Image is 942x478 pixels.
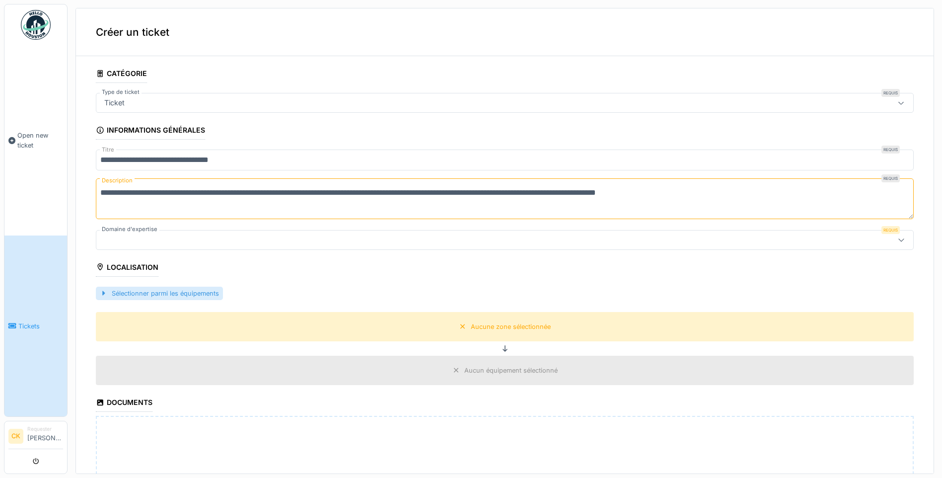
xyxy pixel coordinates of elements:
[881,89,900,97] div: Requis
[100,146,116,154] label: Titre
[4,236,67,416] a: Tickets
[96,287,223,300] div: Sélectionner parmi les équipements
[100,97,129,108] div: Ticket
[464,366,558,375] div: Aucun équipement sélectionné
[100,174,135,187] label: Description
[96,123,205,140] div: Informations générales
[17,131,63,150] span: Open new ticket
[8,429,23,444] li: CK
[881,226,900,234] div: Requis
[96,66,147,83] div: Catégorie
[100,225,159,234] label: Domaine d'expertise
[4,45,67,236] a: Open new ticket
[100,88,142,96] label: Type de ticket
[27,425,63,447] li: [PERSON_NAME]
[18,321,63,331] span: Tickets
[21,10,51,40] img: Badge_color-CXgf-gQk.svg
[96,395,152,412] div: Documents
[881,146,900,154] div: Requis
[471,322,551,331] div: Aucune zone sélectionnée
[27,425,63,433] div: Requester
[881,174,900,182] div: Requis
[76,8,934,56] div: Créer un ticket
[96,260,158,277] div: Localisation
[8,425,63,449] a: CK Requester[PERSON_NAME]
